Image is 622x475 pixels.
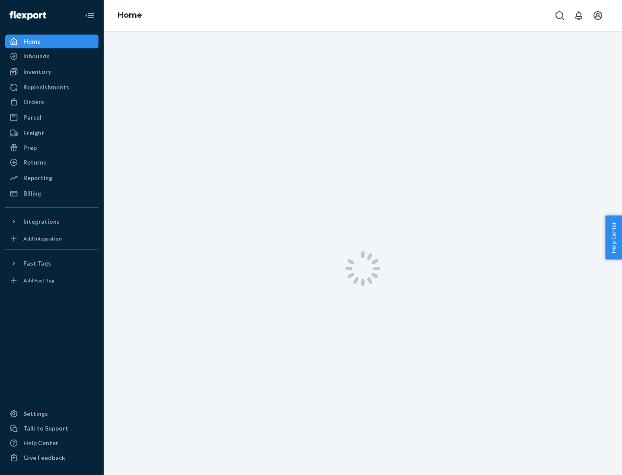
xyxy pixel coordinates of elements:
div: Parcel [23,113,41,122]
a: Parcel [5,111,98,124]
div: Freight [23,129,44,137]
div: Integrations [23,217,60,226]
div: Add Fast Tag [23,277,54,284]
ol: breadcrumbs [111,3,149,28]
button: Give Feedback [5,451,98,465]
div: Talk to Support [23,424,68,433]
div: Settings [23,409,48,418]
a: Help Center [5,436,98,450]
img: Flexport logo [10,11,46,20]
a: Billing [5,187,98,200]
div: Give Feedback [23,453,65,462]
a: Reporting [5,171,98,185]
a: Talk to Support [5,421,98,435]
div: Inbounds [23,52,50,60]
div: Prep [23,143,37,152]
div: Orders [23,98,44,106]
a: Orders [5,95,98,109]
div: Replenishments [23,83,69,92]
button: Close Navigation [81,7,98,24]
div: Fast Tags [23,259,51,268]
div: Help Center [23,439,58,447]
a: Returns [5,155,98,169]
a: Add Fast Tag [5,274,98,288]
button: Open account menu [589,7,606,24]
a: Home [117,10,142,20]
button: Open notifications [570,7,587,24]
a: Add Integration [5,232,98,246]
button: Fast Tags [5,256,98,270]
button: Help Center [605,215,622,260]
div: Billing [23,189,41,198]
a: Replenishments [5,80,98,94]
a: Inventory [5,65,98,79]
div: Reporting [23,174,52,182]
a: Home [5,35,98,48]
div: Returns [23,158,46,167]
button: Integrations [5,215,98,228]
a: Inbounds [5,49,98,63]
div: Inventory [23,67,51,76]
button: Open Search Box [551,7,568,24]
a: Freight [5,126,98,140]
div: Home [23,37,41,46]
div: Add Integration [23,235,62,242]
a: Prep [5,141,98,155]
a: Settings [5,407,98,421]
